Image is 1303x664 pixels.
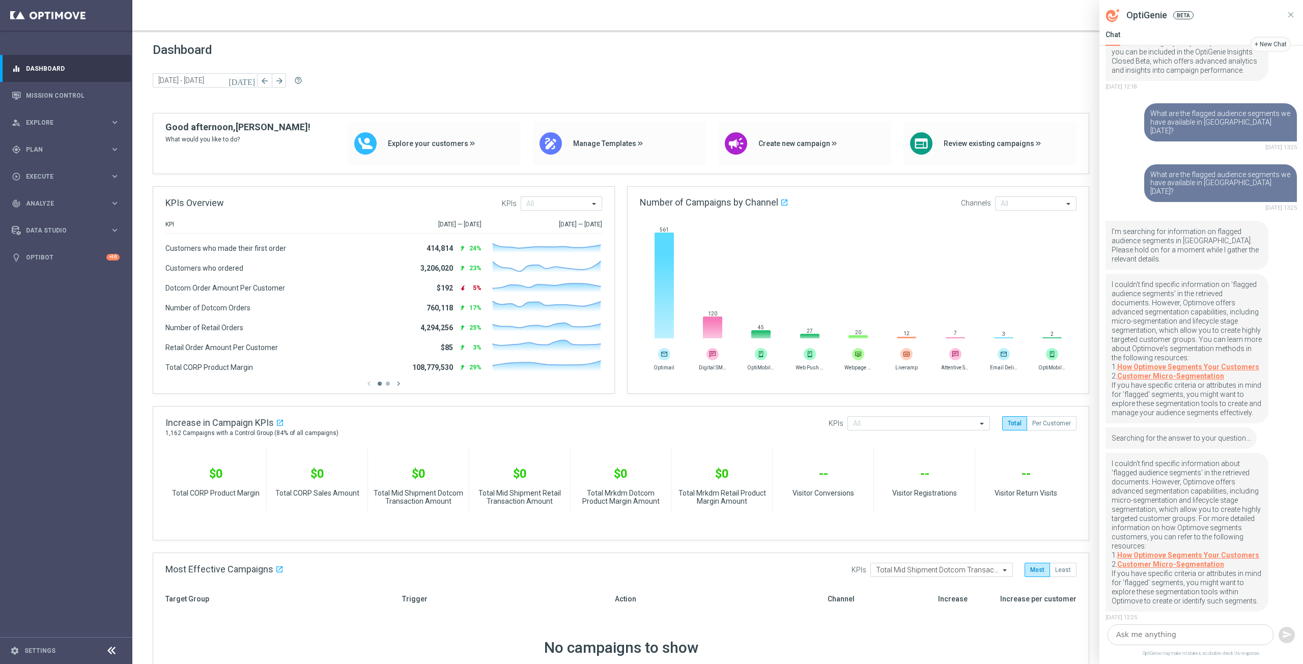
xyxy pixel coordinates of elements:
[12,244,120,271] div: Optibot
[1117,551,1259,559] a: How Optimove Segments Your Customers
[11,119,120,127] button: person_search Explore keyboard_arrow_right
[12,55,120,82] div: Dashboard
[106,254,120,261] div: +10
[1106,9,1120,22] svg: OptiGenie Icon
[110,145,120,154] i: keyboard_arrow_right
[12,118,110,127] div: Explore
[1106,614,1268,622] div: [DATE] 12:25
[26,200,110,207] span: Analyze
[110,118,120,127] i: keyboard_arrow_right
[1173,11,1194,19] span: BETA
[12,199,21,208] i: track_changes
[1106,31,1120,46] div: Chat
[110,225,120,235] i: keyboard_arrow_right
[11,92,120,100] button: Mission Control
[12,64,21,73] i: equalizer
[12,226,110,235] div: Data Studio
[1144,143,1297,152] div: [DATE] 13:25
[1255,40,1287,49] div: + New Chat
[1117,372,1224,380] a: Customer Micro-Segmentation
[10,646,19,655] i: settings
[26,174,110,180] span: Execute
[1144,164,1297,202] div: What are the flagged audience segments we have available in [GEOGRAPHIC_DATA] [DATE]?
[11,226,120,235] button: Data Studio keyboard_arrow_right
[1112,459,1262,605] p: I couldn't find specific information about 'flagged audience segments' in the retrieved documents...
[12,118,21,127] i: person_search
[1112,280,1262,417] p: I couldn't find specific information on 'flagged audience segments' in the retrieved documents. H...
[11,172,120,181] button: play_circle_outline Execute keyboard_arrow_right
[12,199,110,208] div: Analyze
[1099,649,1303,664] span: OptiGenie may make mistakes, so double-check its response.
[1144,204,1297,213] div: [DATE] 13:25
[26,244,106,271] a: Optibot
[1112,227,1262,264] p: I'm searching for information on flagged audience segments in [GEOGRAPHIC_DATA]. Please hold on f...
[11,253,120,262] button: lightbulb Optibot +10
[110,198,120,208] i: keyboard_arrow_right
[11,65,120,73] button: equalizer Dashboard
[12,172,110,181] div: Execute
[26,55,120,82] a: Dashboard
[26,120,110,126] span: Explore
[26,82,120,109] a: Mission Control
[24,648,55,654] a: Settings
[26,147,110,153] span: Plan
[12,145,21,154] i: gps_fixed
[26,227,110,234] span: Data Studio
[1112,434,1251,443] p: Searching for the answer to your question...
[12,253,21,262] i: lightbulb
[12,82,120,109] div: Mission Control
[1117,560,1224,568] a: Customer Micro-Segmentation
[11,199,120,208] button: track_changes Analyze keyboard_arrow_right
[12,172,21,181] i: play_circle_outline
[1117,363,1259,371] a: How Optimove Segments Your Customers
[11,146,120,154] button: gps_fixed Plan keyboard_arrow_right
[1106,83,1268,92] div: [DATE] 12:18
[110,171,120,181] i: keyboard_arrow_right
[12,145,110,154] div: Plan
[1144,103,1297,141] div: What are the flagged audience segments we have available in [GEOGRAPHIC_DATA] [DATE]?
